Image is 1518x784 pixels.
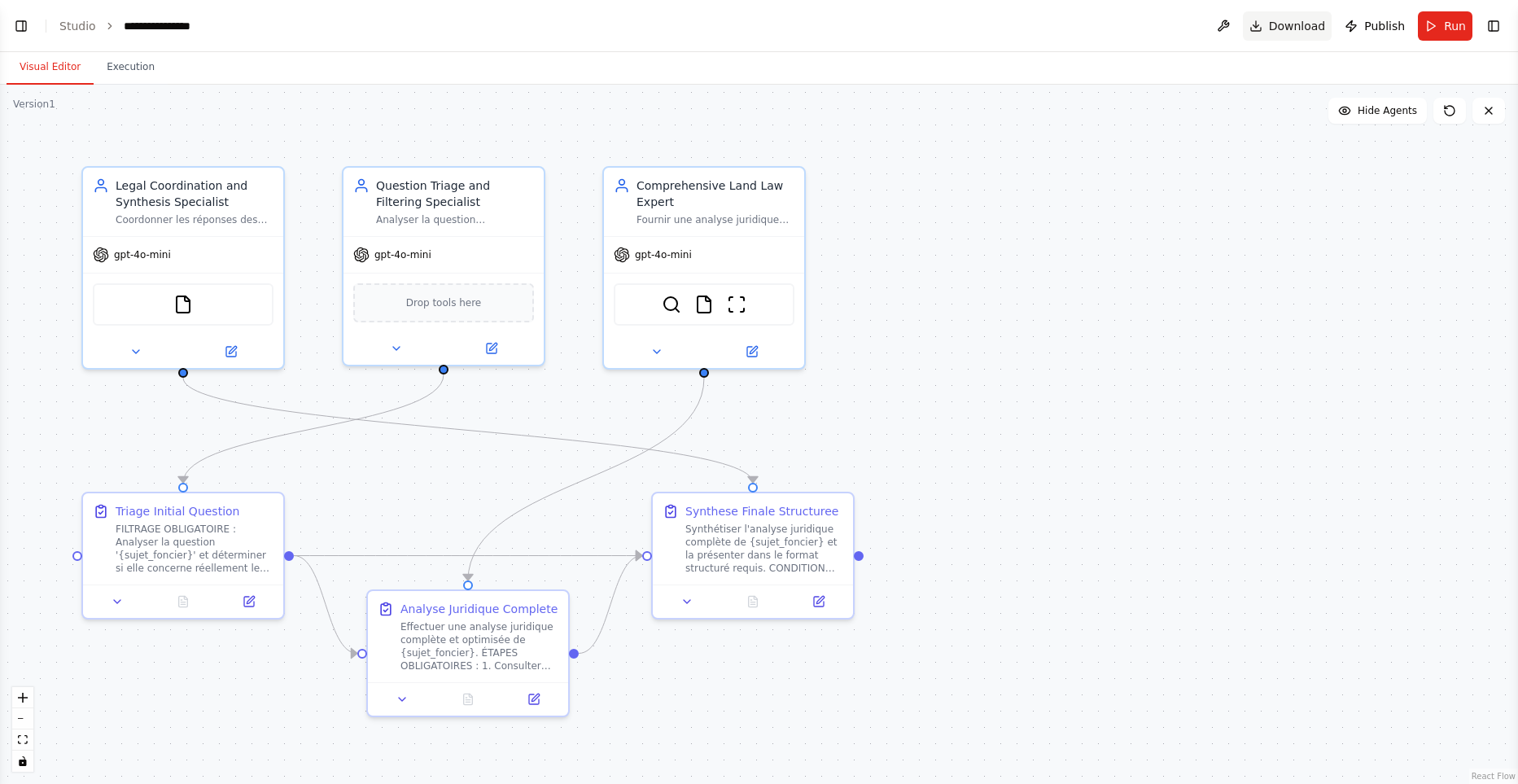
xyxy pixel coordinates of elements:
[505,690,562,709] button: Open in side panel
[790,592,846,611] button: Open in side panel
[116,503,239,519] div: Triage Initial Question
[185,342,277,361] button: Open in side panel
[13,98,55,111] div: Version 1
[635,248,692,261] span: gpt-4o-mini
[694,295,714,314] img: FileReadTool
[406,295,482,311] span: Drop tools here
[366,589,570,717] div: Analyse Juridique CompleteEffectuer une analyse juridique complète et optimisée de {sujet_foncier...
[12,708,33,729] button: zoom out
[116,177,273,210] div: Legal Coordination and Synthesis Specialist
[175,374,452,483] g: Edge from 1620cd25-046e-4a53-a3d9-80669594ba97 to b7b6fe87-ccb4-48cc-bc78-b57d8e9a8856
[1358,104,1417,117] span: Hide Agents
[685,503,838,519] div: Synthese Finale Structuree
[719,592,788,611] button: No output available
[1418,11,1472,41] button: Run
[400,620,558,672] div: Effectuer une analyse juridique complète et optimisée de {sujet_foncier}. ÉTAPES OBLIGATOIRES : 1...
[1444,18,1466,34] span: Run
[81,492,285,620] div: Triage Initial QuestionFILTRAGE OBLIGATOIRE : Analyser la question '{sujet_foncier}' et détermine...
[221,592,277,611] button: Open in side panel
[294,548,642,564] g: Edge from b7b6fe87-ccb4-48cc-bc78-b57d8e9a8856 to 9259ffdc-8798-46da-ac4e-9d329d8dccb5
[10,15,33,37] button: Show left sidebar
[12,751,33,772] button: toggle interactivity
[116,523,273,575] div: FILTRAGE OBLIGATOIRE : Analyser la question '{sujet_foncier}' et déterminer si elle concerne réel...
[149,592,218,611] button: No output available
[434,690,503,709] button: No output available
[651,492,855,620] div: Synthese Finale StructureeSynthétiser l'analyse juridique complète de {sujet_foncier} et la prése...
[114,248,171,261] span: gpt-4o-mini
[376,213,534,226] div: Analyser la question {sujet_foncier} et déterminer si elle concerne le droit foncier béninois. Re...
[637,213,794,226] div: Fournir une analyse juridique complète et structurée sur {sujet_foncier}, couvrant tous les aspec...
[1482,15,1505,37] button: Show right sidebar
[59,20,96,33] a: Studio
[400,601,558,617] div: Analyse Juridique Complete
[445,339,537,358] button: Open in side panel
[116,213,273,226] div: Coordonner les réponses des experts spécialisés et produire la synthèse finale structurée pour {s...
[12,729,33,751] button: fit view
[1472,772,1516,781] a: React Flow attribution
[7,50,94,85] button: Visual Editor
[685,523,843,575] div: Synthétiser l'analyse juridique complète de {sujet_foncier} et la présenter dans le format struct...
[602,166,806,370] div: Comprehensive Land Law ExpertFournir une analyse juridique complète et structurée sur {sujet_fonc...
[94,50,168,85] button: Execution
[1243,11,1332,41] button: Download
[1328,98,1427,124] button: Hide Agents
[376,177,534,210] div: Question Triage and Filtering Specialist
[294,548,357,662] g: Edge from b7b6fe87-ccb4-48cc-bc78-b57d8e9a8856 to bb940375-01a2-40b5-9378-bb70824fc009
[12,687,33,772] div: React Flow controls
[12,687,33,708] button: zoom in
[637,177,794,210] div: Comprehensive Land Law Expert
[579,548,642,662] g: Edge from bb940375-01a2-40b5-9378-bb70824fc009 to 9259ffdc-8798-46da-ac4e-9d329d8dccb5
[374,248,431,261] span: gpt-4o-mini
[1269,18,1326,34] span: Download
[460,378,712,580] g: Edge from 186c4565-d0d5-40f7-b172-971222bec694 to bb940375-01a2-40b5-9378-bb70824fc009
[173,295,193,314] img: FileReadTool
[342,166,545,366] div: Question Triage and Filtering SpecialistAnalyser la question {sujet_foncier} et déterminer si ell...
[1364,18,1405,34] span: Publish
[727,295,746,314] img: ScrapeWebsiteTool
[81,166,285,370] div: Legal Coordination and Synthesis SpecialistCoordonner les réponses des experts spécialisés et pro...
[175,378,761,483] g: Edge from d9fb529c-dd1b-454c-921c-93e3cc1ac4fd to 9259ffdc-8798-46da-ac4e-9d329d8dccb5
[706,342,798,361] button: Open in side panel
[1338,11,1411,41] button: Publish
[662,295,681,314] img: BraveSearchTool
[59,18,216,34] nav: breadcrumb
